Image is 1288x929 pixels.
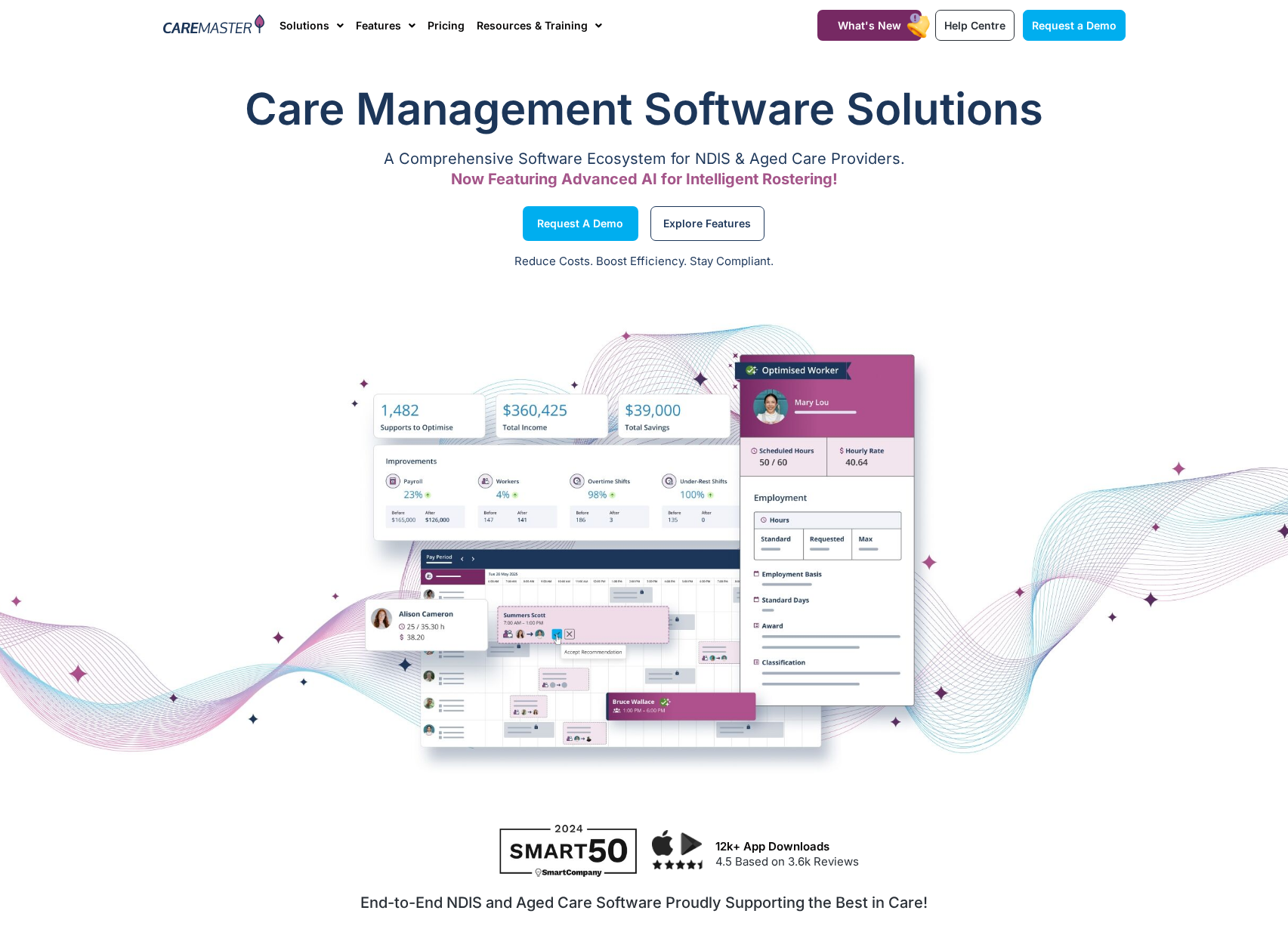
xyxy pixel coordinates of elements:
a: Explore Features [650,206,764,241]
p: A Comprehensive Software Ecosystem for NDIS & Aged Care Providers. [163,154,1126,164]
img: CareMaster Logo [163,14,265,37]
span: What's New [838,19,901,32]
p: Reduce Costs. Boost Efficiency. Stay Compliant. [9,253,1279,270]
span: Request a Demo [537,220,623,227]
span: Now Featuring Advanced AI for Intelligent Rostering! [451,170,838,188]
h2: End-to-End NDIS and Aged Care Software Proudly Supporting the Best in Care! [172,894,1117,912]
span: Help Centre [944,19,1005,32]
a: Request a Demo [523,206,638,241]
h3: 12k+ App Downloads [715,840,1117,853]
h1: Care Management Software Solutions [163,79,1126,139]
span: Explore Features [663,220,751,227]
p: 4.5 Based on 3.6k Reviews [715,853,1117,871]
span: Request a Demo [1032,19,1117,32]
a: Request a Demo [1023,10,1126,41]
a: Help Centre [935,10,1015,41]
a: What's New [817,10,922,41]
